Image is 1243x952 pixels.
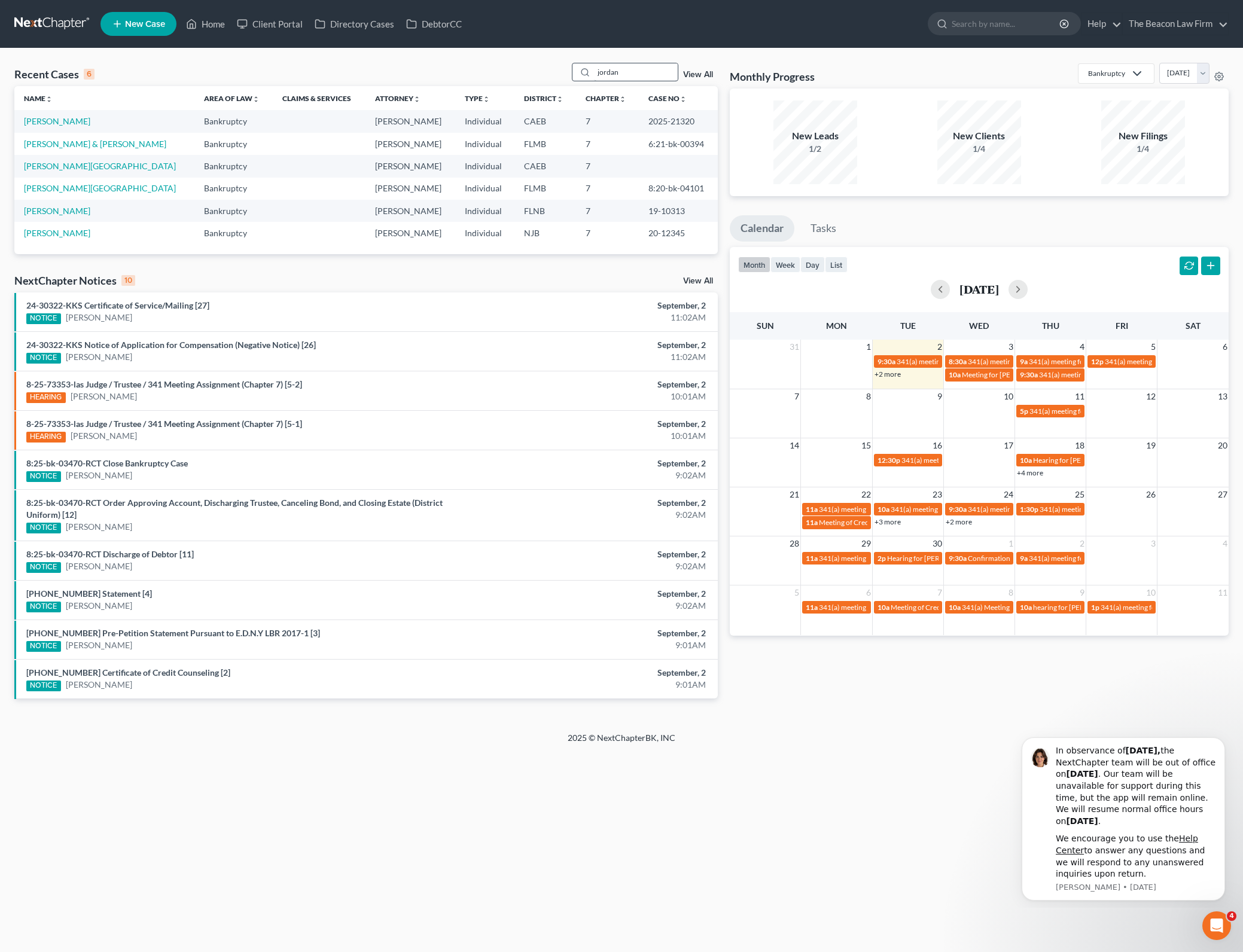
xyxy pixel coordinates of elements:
span: 7 [793,389,800,404]
div: 9:01AM [488,639,706,651]
i: unfold_more [619,96,626,103]
a: Attorneyunfold_more [375,94,421,103]
span: 9:30a [1020,370,1038,379]
span: 341(a) meeting for [PERSON_NAME] [1105,357,1220,366]
td: Bankruptcy [194,222,273,244]
span: 1 [1007,536,1014,551]
span: 11a [806,603,818,612]
div: NOTICE [26,313,61,324]
a: [PHONE_NUMBER] Certificate of Credit Counseling [2] [26,667,230,678]
span: 341(a) meeting for [PERSON_NAME] [901,456,1017,465]
div: 9:02AM [488,509,706,521]
span: 26 [1145,487,1157,502]
span: 20 [1217,438,1229,453]
td: [PERSON_NAME] [365,178,455,200]
a: Nameunfold_more [24,94,53,103]
a: Chapterunfold_more [586,94,626,103]
span: 9:30a [949,554,967,563]
div: HEARING [26,392,66,403]
span: 5 [1150,340,1157,354]
td: [PERSON_NAME] [365,110,455,132]
span: 1:30p [1020,505,1038,514]
span: 17 [1003,438,1014,453]
a: [PERSON_NAME] & [PERSON_NAME] [24,139,166,149]
span: 11 [1074,389,1086,404]
td: Bankruptcy [194,133,273,155]
a: Help [1081,13,1122,35]
div: September, 2 [488,497,706,509]
a: [PERSON_NAME] [71,390,137,402]
h2: [DATE] [959,283,999,295]
div: 11:02AM [488,312,706,324]
span: 11a [806,518,818,527]
a: 8:25-bk-03470-RCT Discharge of Debtor [11] [26,549,194,559]
span: 14 [788,438,800,453]
span: 341(a) meeting for [PERSON_NAME] [819,505,934,514]
span: 2 [936,340,943,354]
span: 6 [1221,340,1229,354]
span: 341(a) Meeting for [PERSON_NAME] [962,603,1078,612]
span: Meeting for [PERSON_NAME] [962,370,1056,379]
span: 11a [806,554,818,563]
span: 15 [860,438,872,453]
span: 341(a) meeting for [PERSON_NAME] [1029,554,1144,563]
span: 10 [1145,585,1157,600]
div: 9:01AM [488,679,706,691]
span: 4 [1079,340,1086,354]
a: [PHONE_NUMBER] Statement [4] [26,588,152,599]
span: 10a [949,603,961,612]
span: 10a [1020,603,1032,612]
span: 10a [878,505,889,514]
a: [PERSON_NAME] [66,312,132,324]
td: Individual [455,200,514,222]
div: September, 2 [488,548,706,560]
a: [PERSON_NAME] [66,560,132,572]
span: 11a [806,505,818,514]
span: 341(a) meeting for [PERSON_NAME] [1040,505,1155,514]
span: Thu [1042,321,1059,331]
a: [PERSON_NAME] [24,206,90,216]
td: [PERSON_NAME] [365,222,455,244]
span: Hearing for [PERSON_NAME] and [PERSON_NAME] [887,554,1051,563]
a: [PERSON_NAME] [24,116,90,126]
span: New Case [125,20,165,29]
td: 8:20-bk-04101 [639,178,718,200]
span: 13 [1217,389,1229,404]
a: +2 more [946,517,972,526]
td: Individual [455,222,514,244]
td: Individual [455,178,514,200]
span: 2p [878,554,886,563]
a: Tasks [800,215,847,242]
td: Individual [455,155,514,177]
span: 341(a) meeting for [PERSON_NAME] [1029,357,1144,366]
button: list [825,257,848,273]
input: Search by name... [952,13,1061,35]
span: 9:30a [878,357,895,366]
span: 29 [860,536,872,551]
div: New Leads [773,129,857,143]
i: unfold_more [483,96,490,103]
div: 10:01AM [488,390,706,402]
td: 2025-21320 [639,110,718,132]
div: September, 2 [488,339,706,351]
span: 10a [949,370,961,379]
div: September, 2 [488,627,706,639]
a: +4 more [1017,468,1043,477]
span: 8:30a [949,357,967,366]
div: September, 2 [488,418,706,430]
i: unfold_more [413,96,421,103]
a: [PERSON_NAME] [71,430,137,442]
a: Area of Lawunfold_more [204,94,260,103]
span: 18 [1074,438,1086,453]
div: 2025 © NextChapterBK, INC [281,732,962,753]
span: Sun [757,321,774,331]
span: 27 [1217,487,1229,502]
a: +2 more [875,370,901,379]
div: New Filings [1101,129,1185,143]
button: day [800,257,825,273]
div: 9:02AM [488,600,706,612]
